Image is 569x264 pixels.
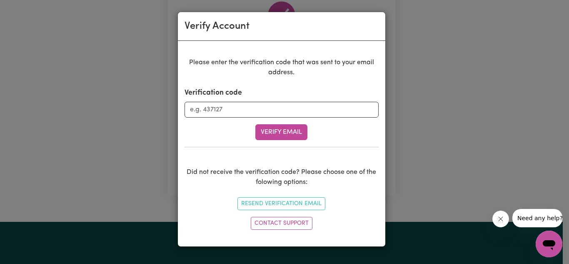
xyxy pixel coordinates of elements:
[512,209,562,227] iframe: Message from company
[536,231,562,257] iframe: Button to launch messaging window
[237,197,325,210] button: Resend Verification Email
[255,124,307,140] button: Verify Email
[5,6,50,13] span: Need any help?
[185,58,379,78] p: Please enter the verification code that was sent to your email address.
[251,217,312,230] a: Contact Support
[185,88,242,98] label: Verification code
[492,211,509,227] iframe: Close message
[185,167,379,187] p: Did not receive the verification code? Please choose one of the folowing options:
[185,102,379,118] input: e.g. 437127
[185,19,250,34] div: Verify Account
